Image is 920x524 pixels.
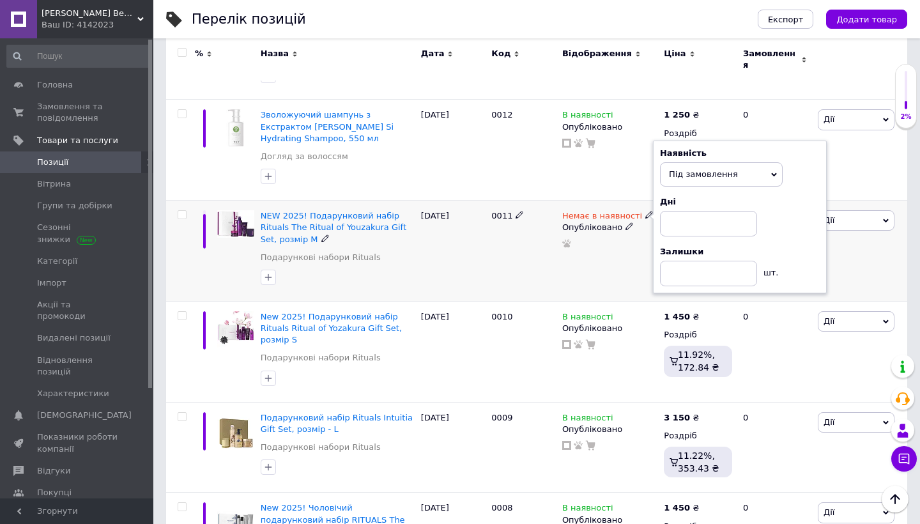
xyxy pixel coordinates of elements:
img: Увлажняющий шампунь с Экстрактом Зёрна Xuandi Si Hydrating Shampoo, 550 мл [217,109,254,146]
span: 0010 [491,312,512,321]
span: Показники роботи компанії [37,431,118,454]
span: Дії [824,507,834,517]
img: New 2025! Подарочный набор Rituals Ritual of Youzakura Gift Set, размер S [217,311,254,348]
span: В наявності [562,413,613,426]
div: [DATE] [418,301,489,402]
a: NEW 2025! Подарунковий набір Rituals The Ritual of Youzakura Gift Set, розмір M [261,211,406,243]
span: Назва [261,48,289,59]
span: Акції та промокоди [37,299,118,322]
span: В наявності [562,110,613,123]
span: Експорт [768,15,804,24]
span: В наявності [562,503,613,516]
span: Немає в наявності [562,211,642,224]
div: Роздріб [664,430,732,442]
span: 0012 [491,110,512,119]
span: Дії [824,215,834,225]
span: Головна [37,79,73,91]
img: NEW 2025! Подарочный набор Rituals The Ritual of Youzakura Gift Set, размер M [217,210,254,238]
div: Опубліковано [562,424,657,435]
span: Імпорт [37,277,66,289]
span: Групи та добірки [37,200,112,212]
a: Подарункові набори Rituals [261,352,381,364]
span: Дії [824,316,834,326]
div: ₴ [664,502,699,514]
span: 0011 [491,211,512,220]
div: Наявність [660,148,820,159]
span: 0008 [491,503,512,512]
span: Вітрина [37,178,71,190]
div: 0 [735,100,815,201]
b: 1 250 [664,110,690,119]
input: Пошук [6,45,151,68]
span: Замовлення та повідомлення [37,101,118,124]
a: Подарункові набори Rituals [261,442,381,453]
div: 0 [735,402,815,493]
span: Дії [824,114,834,124]
span: Замовлення [743,48,798,71]
span: Товари та послуги [37,135,118,146]
div: Опубліковано [562,222,657,233]
span: 11.92%, 172.84 ₴ [678,350,719,373]
span: Категорії [37,256,77,267]
div: шт. [757,261,783,279]
b: 3 150 [664,413,690,422]
div: Опубліковано [562,323,657,334]
span: Дата [421,48,445,59]
div: Роздріб [664,128,732,139]
button: Наверх [882,486,908,512]
a: Догляд за волоссям [261,151,348,162]
a: New 2025! Подарунковий набір Rituals Ritual of Yozakura Gift Set, розмір S [261,312,402,344]
button: Чат з покупцем [891,446,917,472]
span: Видалені позиції [37,332,111,344]
a: Подарункові набори Rituals [261,252,381,263]
span: 11.22%, 353.43 ₴ [678,451,719,474]
div: 2% [896,112,916,121]
span: В наявності [562,312,613,325]
div: Залишки [660,246,820,258]
span: % [195,48,203,59]
span: Дії [824,417,834,427]
div: [DATE] [418,201,489,302]
div: ₴ [664,412,699,424]
span: Позиції [37,157,68,168]
span: [DEMOGRAPHIC_DATA] [37,410,132,421]
div: Роздріб [664,329,732,341]
div: 0 [735,301,815,402]
span: Ціна [664,48,686,59]
b: 1 450 [664,503,690,512]
div: ₴ [664,311,699,323]
span: Код [491,48,510,59]
div: Дні [660,196,820,208]
span: Відновлення позицій [37,355,118,378]
button: Додати товар [826,10,907,29]
span: Характеристики [37,388,109,399]
div: [DATE] [418,100,489,201]
img: Подарунковий набір Rituals Intuitia Gift Set, розмір - L [217,412,254,449]
span: Відгуки [37,465,70,477]
div: Перелік позицій [192,13,306,26]
a: Подарунковий набір Rituals Intuitia Gift Set, розмір - L [261,413,413,434]
span: 0009 [491,413,512,422]
span: Luma Beauty [42,8,137,19]
div: Опубліковано [562,121,657,133]
span: Покупці [37,487,72,498]
div: ₴ [664,109,699,121]
div: Ваш ID: 4142023 [42,19,153,31]
b: 1 450 [664,312,690,321]
button: Експорт [758,10,814,29]
span: Додати товар [836,15,897,24]
span: Під замовлення [669,169,738,179]
span: Сезонні знижки [37,222,118,245]
div: [DATE] [418,402,489,493]
span: Відображення [562,48,632,59]
a: Зволожуючий шампунь з Екстрактом [PERSON_NAME] Si Hydrating Shampoo, 550 мл [261,110,394,143]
